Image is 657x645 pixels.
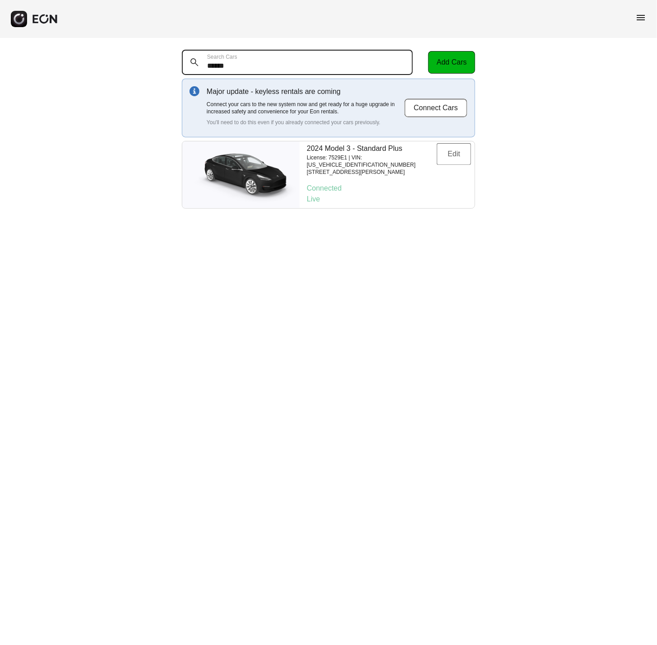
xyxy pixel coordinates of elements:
[207,53,237,61] label: Search Cars
[207,119,404,126] p: You'll need to do this even if you already connected your cars previously.
[190,86,199,96] img: info
[307,194,471,205] p: Live
[307,143,437,154] p: 2024 Model 3 - Standard Plus
[307,154,437,168] p: License: 7529E1 | VIN: [US_VEHICLE_IDENTIFICATION_NUMBER]
[307,183,471,194] p: Connected
[307,168,437,176] p: [STREET_ADDRESS][PERSON_NAME]
[207,86,404,97] p: Major update - keyless rentals are coming
[207,101,404,115] p: Connect your cars to the new system now and get ready for a huge upgrade in increased safety and ...
[635,12,646,23] span: menu
[428,51,475,74] button: Add Cars
[404,98,467,117] button: Connect Cars
[182,145,300,204] img: car
[437,143,471,165] button: Edit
